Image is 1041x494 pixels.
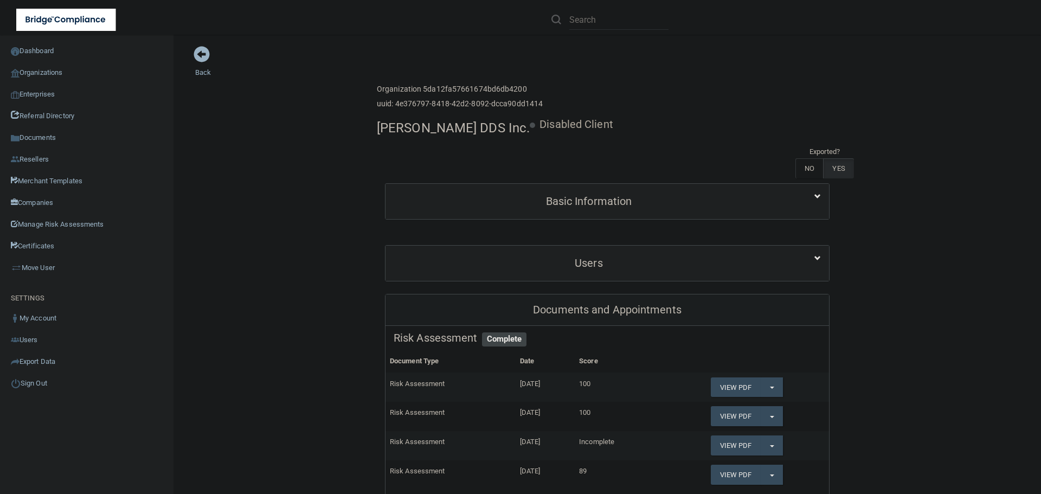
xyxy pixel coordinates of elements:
[11,91,20,99] img: enterprise.0d942306.png
[516,350,575,373] th: Date
[377,100,543,108] h6: uuid: 4e376797-8418-42d2-8092-dcca90dd1414
[575,460,664,489] td: 89
[11,336,20,344] img: icon-users.e205127d.png
[823,158,853,178] label: YES
[551,15,561,24] img: ic-search.3b580494.png
[394,332,821,344] h5: Risk Assessment
[377,85,543,93] h6: Organization 5da12fa57661674bd6db4200
[795,145,854,158] td: Exported?
[711,377,761,397] a: View PDF
[11,47,20,56] img: ic_dashboard_dark.d01f4a41.png
[575,431,664,460] td: Incomplete
[711,406,761,426] a: View PDF
[11,155,20,164] img: ic_reseller.de258add.png
[516,460,575,489] td: [DATE]
[575,402,664,431] td: 100
[516,431,575,460] td: [DATE]
[516,402,575,431] td: [DATE]
[711,435,761,455] a: View PDF
[385,350,516,373] th: Document Type
[394,195,784,207] h5: Basic Information
[195,55,211,76] a: Back
[385,402,516,431] td: Risk Assessment
[385,460,516,489] td: Risk Assessment
[569,10,669,30] input: Search
[575,373,664,402] td: 100
[394,189,821,214] a: Basic Information
[11,262,22,273] img: briefcase.64adab9b.png
[11,292,44,305] label: SETTINGS
[516,373,575,402] td: [DATE]
[394,251,821,275] a: Users
[11,69,20,78] img: organization-icon.f8decf85.png
[482,332,527,347] span: Complete
[385,373,516,402] td: Risk Assessment
[575,350,664,373] th: Score
[385,294,829,326] div: Documents and Appointments
[385,431,516,460] td: Risk Assessment
[711,465,761,485] a: View PDF
[795,158,823,178] label: NO
[11,134,20,143] img: icon-documents.8dae5593.png
[11,357,20,366] img: icon-export.b9366987.png
[11,314,20,323] img: ic_user_dark.df1a06c3.png
[394,257,784,269] h5: Users
[377,121,530,135] h4: [PERSON_NAME] DDS Inc.
[539,114,613,134] p: Disabled Client
[11,378,21,388] img: ic_power_dark.7ecde6b1.png
[16,9,116,31] img: bridge_compliance_login_screen.278c3ca4.svg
